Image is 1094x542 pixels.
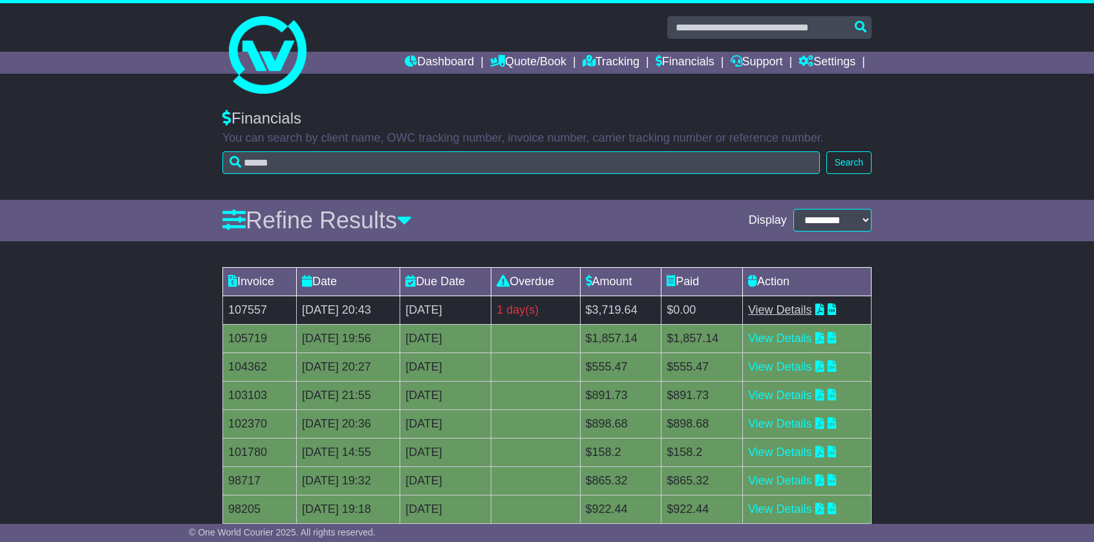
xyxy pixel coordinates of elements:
[580,324,661,352] td: $1,857.14
[223,409,297,438] td: 102370
[661,495,743,523] td: $922.44
[223,296,297,324] td: 107557
[748,389,812,402] a: View Details
[580,352,661,381] td: $555.47
[580,438,661,466] td: $158.2
[661,409,743,438] td: $898.68
[296,381,400,409] td: [DATE] 21:55
[400,381,491,409] td: [DATE]
[223,267,297,296] td: Invoice
[580,296,661,324] td: $3,719.64
[405,52,474,74] a: Dashboard
[661,352,743,381] td: $555.47
[296,324,400,352] td: [DATE] 19:56
[742,267,871,296] td: Action
[296,352,400,381] td: [DATE] 20:27
[583,52,639,74] a: Tracking
[661,438,743,466] td: $158.2
[296,495,400,523] td: [DATE] 19:18
[296,409,400,438] td: [DATE] 20:36
[223,324,297,352] td: 105719
[400,296,491,324] td: [DATE]
[222,131,872,146] p: You can search by client name, OWC tracking number, invoice number, carrier tracking number or re...
[497,301,574,319] div: 1 day(s)
[826,151,872,174] button: Search
[400,438,491,466] td: [DATE]
[748,303,812,316] a: View Details
[748,446,812,459] a: View Details
[296,438,400,466] td: [DATE] 14:55
[400,324,491,352] td: [DATE]
[799,52,855,74] a: Settings
[223,495,297,523] td: 98205
[749,213,787,228] span: Display
[400,267,491,296] td: Due Date
[656,52,714,74] a: Financials
[748,474,812,487] a: View Details
[748,503,812,515] a: View Details
[580,409,661,438] td: $898.68
[400,352,491,381] td: [DATE]
[296,466,400,495] td: [DATE] 19:32
[223,381,297,409] td: 103103
[491,267,580,296] td: Overdue
[222,109,872,128] div: Financials
[731,52,783,74] a: Support
[490,52,566,74] a: Quote/Book
[189,527,376,537] span: © One World Courier 2025. All rights reserved.
[580,495,661,523] td: $922.44
[661,381,743,409] td: $891.73
[748,332,812,345] a: View Details
[296,267,400,296] td: Date
[223,438,297,466] td: 101780
[661,466,743,495] td: $865.32
[400,495,491,523] td: [DATE]
[748,360,812,373] a: View Details
[661,324,743,352] td: $1,857.14
[580,381,661,409] td: $891.73
[223,466,297,495] td: 98717
[748,417,812,430] a: View Details
[400,466,491,495] td: [DATE]
[222,207,412,233] a: Refine Results
[223,352,297,381] td: 104362
[580,466,661,495] td: $865.32
[661,267,743,296] td: Paid
[296,296,400,324] td: [DATE] 20:43
[580,267,661,296] td: Amount
[400,409,491,438] td: [DATE]
[661,296,743,324] td: $0.00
